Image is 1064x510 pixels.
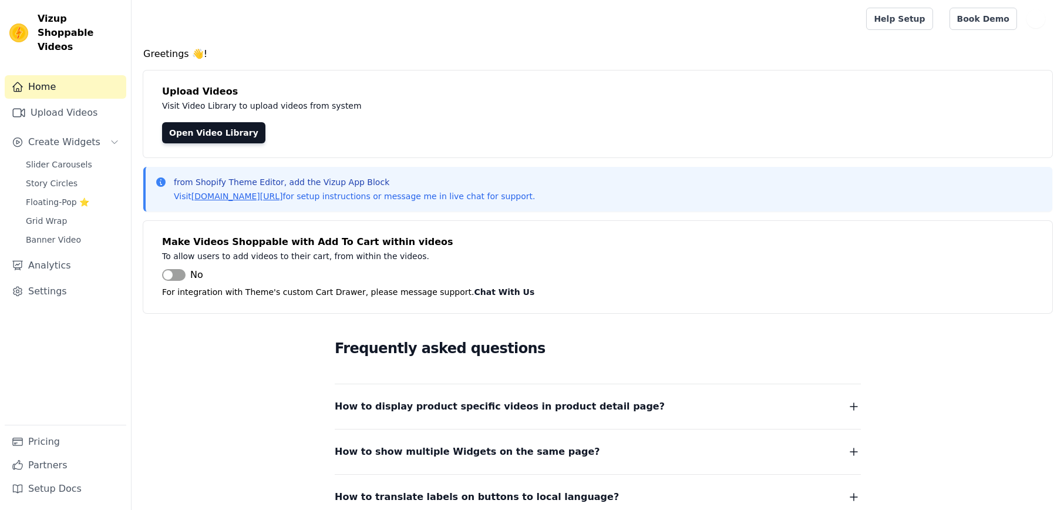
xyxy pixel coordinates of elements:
[335,489,861,505] button: How to translate labels on buttons to local language?
[162,122,265,143] a: Open Video Library
[162,249,688,263] p: To allow users to add videos to their cart, from within the videos.
[5,254,126,277] a: Analytics
[5,477,126,501] a: Setup Docs
[19,231,126,248] a: Banner Video
[38,12,122,54] span: Vizup Shoppable Videos
[335,489,619,505] span: How to translate labels on buttons to local language?
[866,8,932,30] a: Help Setup
[949,8,1017,30] a: Book Demo
[19,156,126,173] a: Slider Carousels
[335,337,861,360] h2: Frequently asked questions
[162,235,1033,249] h4: Make Videos Shoppable with Add To Cart within videos
[191,192,283,201] a: [DOMAIN_NAME][URL]
[335,444,861,460] button: How to show multiple Widgets on the same page?
[26,196,89,208] span: Floating-Pop ⭐
[5,280,126,303] a: Settings
[5,130,126,154] button: Create Widgets
[19,175,126,192] a: Story Circles
[5,430,126,454] a: Pricing
[26,234,81,246] span: Banner Video
[26,159,92,170] span: Slider Carousels
[143,47,1052,61] h4: Greetings 👋!
[9,24,28,42] img: Vizup
[26,215,67,227] span: Grid Wrap
[174,190,535,202] p: Visit for setup instructions or message me in live chat for support.
[5,101,126,125] a: Upload Videos
[19,194,126,210] a: Floating-Pop ⭐
[335,398,665,415] span: How to display product specific videos in product detail page?
[335,444,600,460] span: How to show multiple Widgets on the same page?
[174,176,535,188] p: from Shopify Theme Editor, add the Vizup App Block
[162,285,1033,299] p: For integration with Theme's custom Cart Drawer, please message support.
[335,398,861,415] button: How to display product specific videos in product detail page?
[162,85,1033,99] h4: Upload Videos
[190,268,203,282] span: No
[5,75,126,99] a: Home
[5,454,126,477] a: Partners
[19,213,126,229] a: Grid Wrap
[28,135,100,149] span: Create Widgets
[162,268,203,282] button: No
[162,99,688,113] p: Visit Video Library to upload videos from system
[26,177,78,189] span: Story Circles
[474,285,535,299] button: Chat With Us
